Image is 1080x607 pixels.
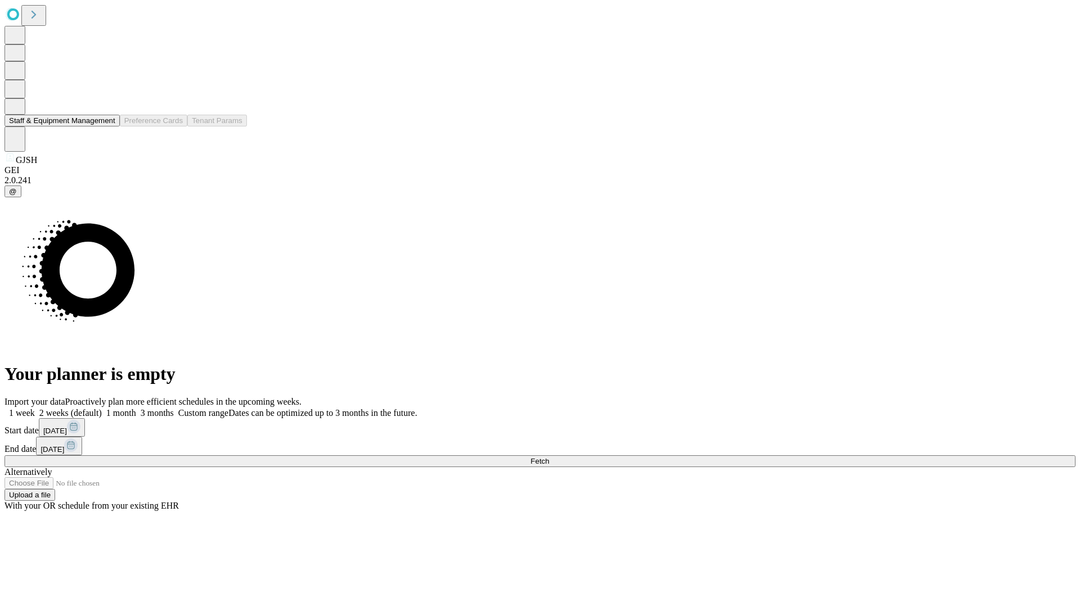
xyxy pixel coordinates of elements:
div: Start date [4,418,1075,437]
span: Fetch [530,457,549,465]
span: Proactively plan more efficient schedules in the upcoming weeks. [65,397,301,406]
div: GEI [4,165,1075,175]
button: @ [4,185,21,197]
button: [DATE] [36,437,82,455]
h1: Your planner is empty [4,364,1075,384]
span: Import your data [4,397,65,406]
span: 1 week [9,408,35,418]
span: [DATE] [40,445,64,454]
button: [DATE] [39,418,85,437]
span: Dates can be optimized up to 3 months in the future. [228,408,417,418]
button: Tenant Params [187,115,247,126]
span: 2 weeks (default) [39,408,102,418]
span: Custom range [178,408,228,418]
span: 3 months [141,408,174,418]
span: [DATE] [43,427,67,435]
button: Preference Cards [120,115,187,126]
span: With your OR schedule from your existing EHR [4,501,179,510]
button: Upload a file [4,489,55,501]
span: 1 month [106,408,136,418]
div: End date [4,437,1075,455]
div: 2.0.241 [4,175,1075,185]
span: @ [9,187,17,196]
span: GJSH [16,155,37,165]
button: Fetch [4,455,1075,467]
button: Staff & Equipment Management [4,115,120,126]
span: Alternatively [4,467,52,477]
